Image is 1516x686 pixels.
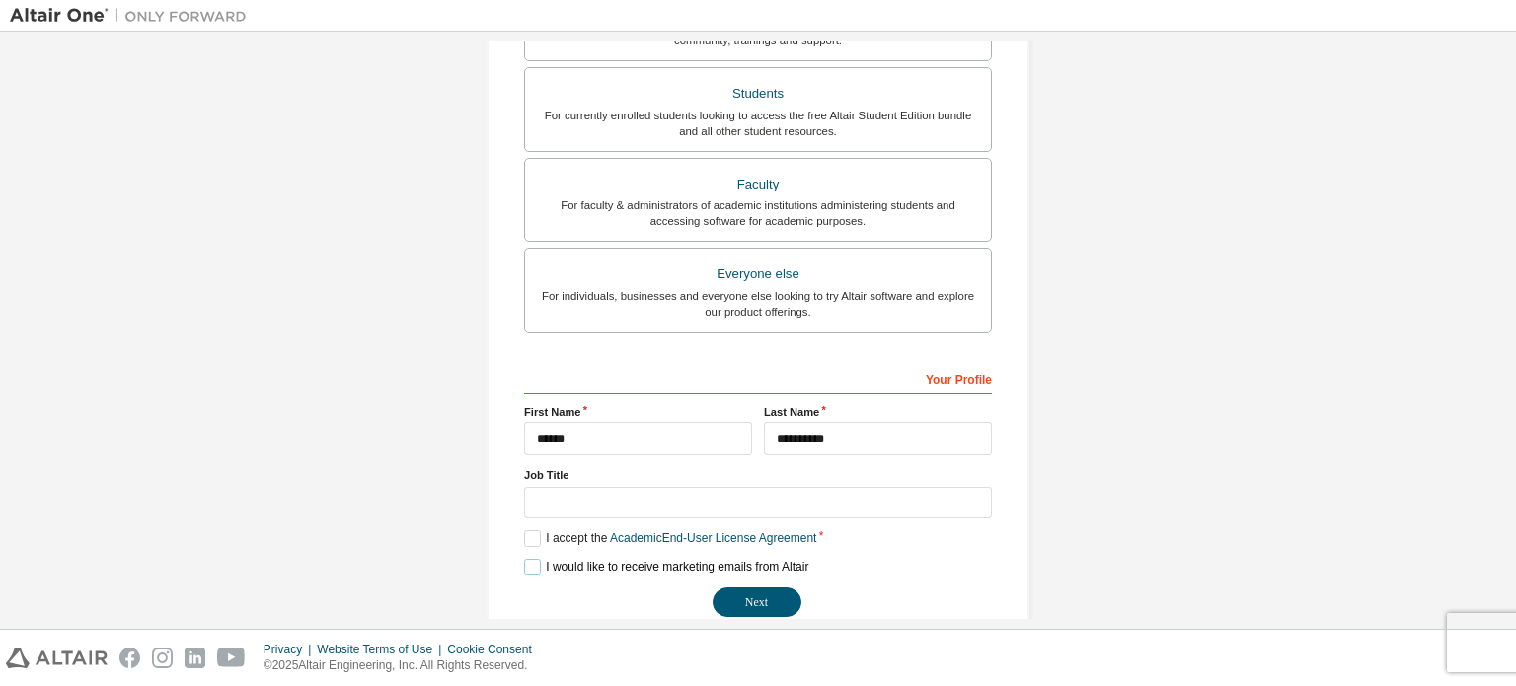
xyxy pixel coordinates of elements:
label: Last Name [764,404,992,419]
label: I accept the [524,530,816,547]
img: instagram.svg [152,648,173,668]
img: youtube.svg [217,648,246,668]
button: Next [713,587,801,617]
label: Job Title [524,467,992,483]
div: Website Terms of Use [317,642,447,657]
div: Students [537,80,979,108]
label: I would like to receive marketing emails from Altair [524,559,808,575]
p: © 2025 Altair Engineering, Inc. All Rights Reserved. [264,657,544,674]
a: Academic End-User License Agreement [610,531,816,545]
div: Everyone else [537,261,979,288]
img: altair_logo.svg [6,648,108,668]
img: facebook.svg [119,648,140,668]
label: First Name [524,404,752,419]
div: Your Profile [524,362,992,394]
img: linkedin.svg [185,648,205,668]
div: Faculty [537,171,979,198]
div: Privacy [264,642,317,657]
div: For faculty & administrators of academic institutions administering students and accessing softwa... [537,197,979,229]
div: For individuals, businesses and everyone else looking to try Altair software and explore our prod... [537,288,979,320]
div: Cookie Consent [447,642,543,657]
img: Altair One [10,6,257,26]
div: For currently enrolled students looking to access the free Altair Student Edition bundle and all ... [537,108,979,139]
